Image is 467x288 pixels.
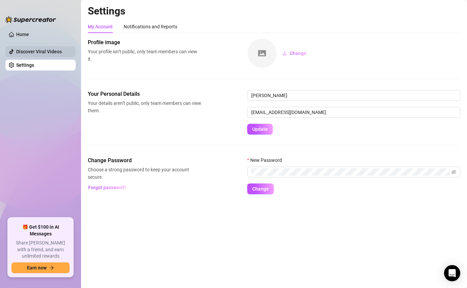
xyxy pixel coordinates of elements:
span: Choose a strong password to keep your account secure. [88,166,201,181]
button: Change [277,48,312,59]
span: Forgot password? [88,185,126,190]
a: Discover Viral Videos [16,49,62,54]
input: Enter name [247,90,460,101]
span: Earn now [27,265,47,270]
button: Change [247,183,274,194]
span: Change [252,186,269,192]
img: square-placeholder.png [248,39,277,68]
label: New Password [247,156,286,164]
span: Update [252,126,268,132]
a: Settings [16,62,34,68]
span: upload [282,51,287,56]
h2: Settings [88,5,460,18]
img: logo-BBDzfeDw.svg [5,16,56,23]
input: Enter new email [247,107,460,118]
span: Share [PERSON_NAME] with a friend, and earn unlimited rewards [11,240,70,260]
span: eye-invisible [451,170,456,174]
div: Notifications and Reports [124,23,177,30]
span: Your details aren’t public, only team members can view them. [88,99,201,114]
a: Home [16,32,29,37]
span: Profile image [88,38,201,47]
button: Forgot password? [88,182,126,193]
button: Update [247,124,273,135]
span: 🎁 Get $100 in AI Messages [11,224,70,237]
button: Earn nowarrow-right [11,262,70,273]
span: arrow-right [49,265,54,270]
div: Open Intercom Messenger [444,265,460,281]
span: Change [290,51,306,56]
span: Your profile isn’t public, only team members can view it. [88,48,201,63]
div: My Account [88,23,113,30]
span: Your Personal Details [88,90,201,98]
input: New Password [251,168,450,176]
span: Change Password [88,156,201,165]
